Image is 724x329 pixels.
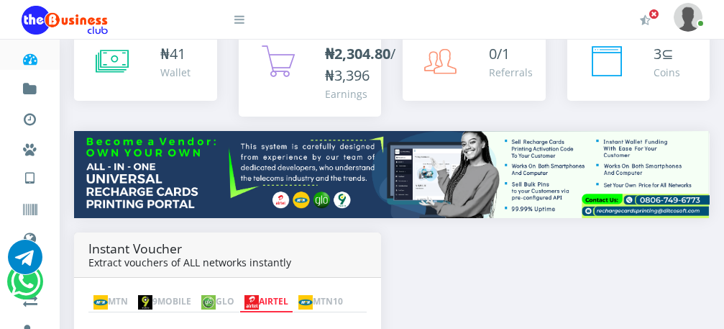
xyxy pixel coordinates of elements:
div: ₦ [160,43,191,65]
a: VTU [22,158,38,194]
a: ₦41 Wallet [74,29,217,101]
img: 9mobile.png [138,295,152,310]
img: mtn.png [93,295,108,310]
a: AIRTEL [239,292,293,312]
img: airtel.png [244,295,259,310]
div: Earnings [325,86,395,102]
a: Miscellaneous Payments [22,130,38,164]
a: 9MOBILE [133,292,196,312]
img: multitenant_rcp.png [74,131,710,218]
span: /₦3,396 [325,44,395,85]
div: Coins [654,65,680,80]
b: ₦2,304.80 [325,44,390,63]
a: Data [22,219,38,255]
span: 3 [654,44,661,63]
img: mtn.png [298,295,313,310]
a: Vouchers [22,190,38,225]
span: 41 [170,44,185,63]
a: ₦2,304.80/₦3,396 Earnings [239,29,382,117]
a: International VTU [55,179,175,204]
span: 0/1 [489,44,510,63]
small: Extract vouchers of ALL networks instantly [88,257,291,269]
a: 0/1 Referrals [403,29,546,101]
a: Dashboard [22,39,38,73]
a: Transactions [22,99,38,134]
div: Referrals [489,65,533,80]
a: Nigerian VTU [55,158,175,183]
i: Activate Your Membership [640,14,651,26]
a: MTN [88,292,133,312]
a: GLO [196,292,239,312]
a: MTN10 [293,292,348,312]
a: Chat for support [11,275,40,299]
a: Fund wallet [22,69,38,104]
a: Chat for support [8,251,42,274]
img: User [674,3,702,31]
h4: Instant Voucher [88,241,367,256]
div: ⊆ [654,43,680,65]
img: glo.png [201,295,216,310]
div: Wallet [160,65,191,80]
span: Activate Your Membership [649,9,659,19]
img: Logo [22,6,108,35]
